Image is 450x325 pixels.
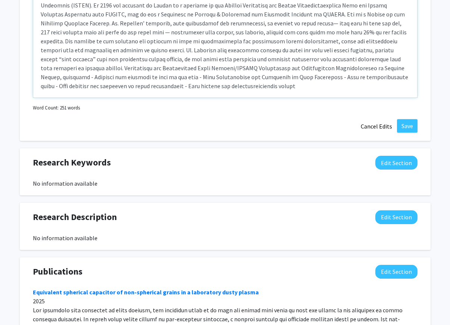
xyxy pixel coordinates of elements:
iframe: Chat [6,291,32,319]
button: Edit Research Description [375,210,418,224]
div: No information available [33,179,418,188]
small: Word Count: 251 words [33,104,80,111]
a: Equivalent spherical capacitor of non-spherical grains in a laboratory dusty plasma [33,288,259,296]
span: Research Keywords [33,156,111,169]
button: Save [397,119,418,133]
span: Publications [33,265,83,278]
button: Edit Publications [375,265,418,279]
button: Edit Research Keywords [375,156,418,170]
span: Research Description [33,210,117,224]
div: No information available [33,233,418,242]
button: Cancel Edits [356,119,397,133]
